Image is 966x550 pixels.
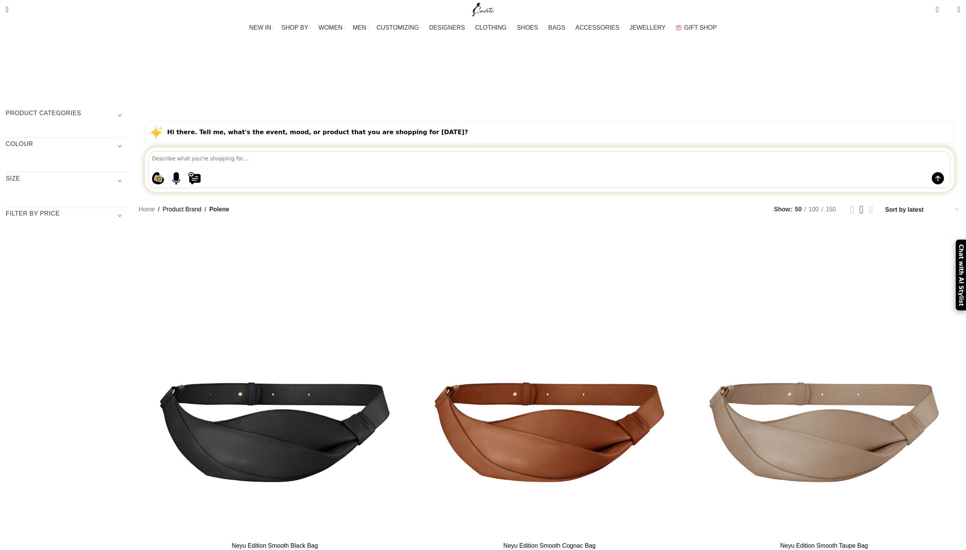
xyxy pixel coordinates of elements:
[249,20,274,35] a: NEW IN
[376,24,419,31] span: CUSTOMIZING
[575,20,622,35] a: ACCESSORIES
[503,542,596,549] a: Neyu Edition Smooth Cognac Bag
[6,109,127,122] h3: Product categories
[139,227,411,538] a: Neyu Edition Smooth Black Bag
[932,2,942,17] a: 0
[548,24,565,31] span: BAGS
[376,20,422,35] a: CUSTOMIZING
[517,20,541,35] a: SHOES
[629,24,666,31] span: JEWELLERY
[676,20,717,35] a: GIFT SHOP
[629,20,668,35] a: JEWELLERY
[936,4,942,10] span: 0
[475,20,509,35] a: CLOTHING
[475,24,507,31] span: CLOTHING
[676,25,681,30] img: GiftBag
[2,20,964,35] div: Main navigation
[429,20,468,35] a: DESIGNERS
[6,209,127,222] h3: Filter by price
[470,6,496,12] a: Site logo
[944,2,952,17] div: My Wishlist
[688,227,960,538] a: Neyu Edition Smooth Taupe Bag
[232,542,318,549] a: Neyu Edition Smooth Black Bag
[429,24,465,31] span: DESIGNERS
[6,140,127,153] h3: COLOUR
[517,24,538,31] span: SHOES
[684,24,717,31] span: GIFT SHOP
[2,2,12,17] a: Search
[319,20,345,35] a: WOMEN
[413,227,686,538] a: Neyu Edition Smooth Cognac Bag
[6,174,127,187] h3: SIZE
[575,24,620,31] span: ACCESSORIES
[946,8,952,13] span: 0
[281,20,311,35] a: SHOP BY
[353,24,367,31] span: MEN
[780,542,868,549] a: Neyu Edition Smooth Taupe Bag
[249,24,271,31] span: NEW IN
[319,24,343,31] span: WOMEN
[281,24,308,31] span: SHOP BY
[548,20,568,35] a: BAGS
[353,20,369,35] a: MEN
